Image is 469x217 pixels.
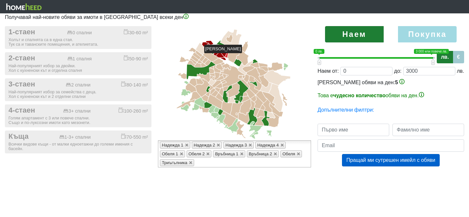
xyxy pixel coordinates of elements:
div: Всички видове къщи - от малки едноетажни до големи имения с басейн. [8,142,148,151]
b: чудесно количество [333,93,386,98]
span: Триъгълника [162,160,187,165]
span: Надежда 4 [257,143,279,147]
div: 3+ спални [63,108,91,114]
img: info-3.png [183,14,189,19]
span: Обеля 2 [189,151,205,156]
div: 1-3+ спални [59,134,91,140]
label: лв. [437,51,453,63]
span: 1-стаен [8,28,35,37]
span: 5 [395,80,398,85]
span: Надежда 1 [162,143,183,147]
div: Наем от: [318,67,339,75]
span: 2-стаен [8,54,35,63]
label: Покупка [398,26,457,42]
img: info-3.png [419,92,424,97]
div: 0 спални [67,30,92,36]
p: Това е обяви на ден. [318,92,464,100]
input: Фамилно име [392,124,464,136]
div: Най-популярният избор за двойки. Хол с кухненски кът и отделна спалня [8,64,148,73]
span: Връбница 2 [249,151,272,156]
div: 30-60 m² [124,29,148,36]
span: Обеля 1 [162,151,178,156]
div: Най-популярният избор за семейства с деца. Хол с кухненски кът и 2 отделни спални [8,90,148,99]
span: 0 лв. [314,49,324,54]
span: Надежда 3 [225,143,247,147]
a: Допълнителни филтри: [318,107,374,113]
span: Връбница 1 [215,151,238,156]
span: Надежда 2 [194,143,215,147]
img: info-3.png [399,79,405,84]
div: до: [394,67,402,75]
span: Обеля [282,151,295,156]
button: Пращай ми сутрешен имейл с обяви [342,154,439,166]
div: лв. [457,67,464,75]
label: Наем [325,26,384,42]
div: [PERSON_NAME] обяви на ден: [318,79,464,100]
button: 2-стаен 1 спалня 50-90 m² Най-популярният избор за двойки.Хол с кухненски кът и отделна спалня [5,52,151,75]
div: 70-550 m² [121,133,148,140]
input: Email [318,139,464,152]
button: Къща 1-3+ спални 70-550 m² Всички видове къщи - от малки едноетажни до големи имения с басейн. [5,131,151,153]
label: € [453,51,464,63]
div: Голям апартамент с 3 или повече спални. Също и по-луксозни имоти като мезонети. [8,116,148,125]
button: 1-стаен 0 спални 30-60 m² Холът и спалнята са в една стая.Тук са и таванските помещения, и ателие... [5,26,151,49]
span: 3-стаен [8,80,35,89]
div: 2 спални [66,82,90,88]
button: 4-стаен 3+ спални 100-260 m² Голям апартамент с 3 или повече спални.Също и по-луксозни имоти като... [5,104,151,127]
div: 80-140 m² [121,81,148,88]
p: Получавай най-новите обяви за имоти в [GEOGRAPHIC_DATA] всеки ден [5,13,464,21]
span: Къща [8,132,29,141]
div: Холът и спалнята са в една стая. Тук са и таванските помещения, и ателиетата. [8,38,148,47]
div: 100-260 m² [119,107,148,114]
span: 3 000 или повече лв. [414,49,448,54]
div: 50-90 m² [124,55,148,62]
button: 3-стаен 2 спални 80-140 m² Най-популярният избор за семейства с деца.Хол с кухненски кът и 2 отде... [5,78,151,101]
div: 1 спалня [67,56,92,62]
span: 4-стаен [8,106,35,115]
input: Първо име [318,124,389,136]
